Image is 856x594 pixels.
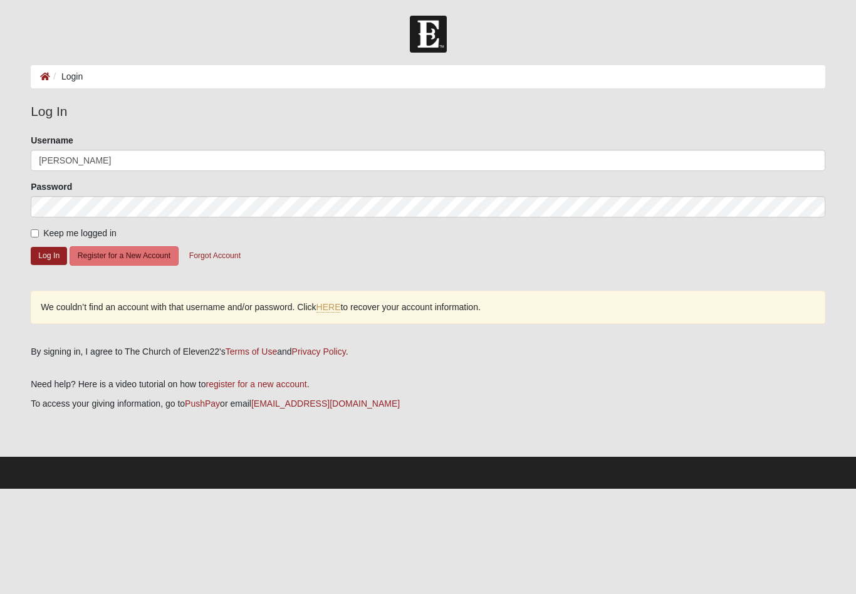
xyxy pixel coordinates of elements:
label: Username [31,134,73,147]
div: By signing in, I agree to The Church of Eleven22's and . [31,345,825,358]
div: We couldn’t find an account with that username and/or password. Click to recover your account inf... [31,291,825,324]
a: register for a new account [206,379,307,389]
button: Log In [31,247,67,265]
a: [EMAIL_ADDRESS][DOMAIN_NAME] [251,399,400,409]
a: Terms of Use [226,346,277,357]
button: Register for a New Account [70,246,179,266]
label: Password [31,180,72,193]
a: HERE [316,302,341,313]
p: Need help? Here is a video tutorial on how to . [31,378,825,391]
img: Church of Eleven22 Logo [410,16,447,53]
button: Forgot Account [181,246,249,266]
input: Keep me logged in [31,229,39,237]
p: To access your giving information, go to or email [31,397,825,410]
li: Login [50,70,83,83]
a: Privacy Policy [292,346,346,357]
span: Keep me logged in [43,228,117,238]
legend: Log In [31,102,825,122]
a: PushPay [185,399,220,409]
